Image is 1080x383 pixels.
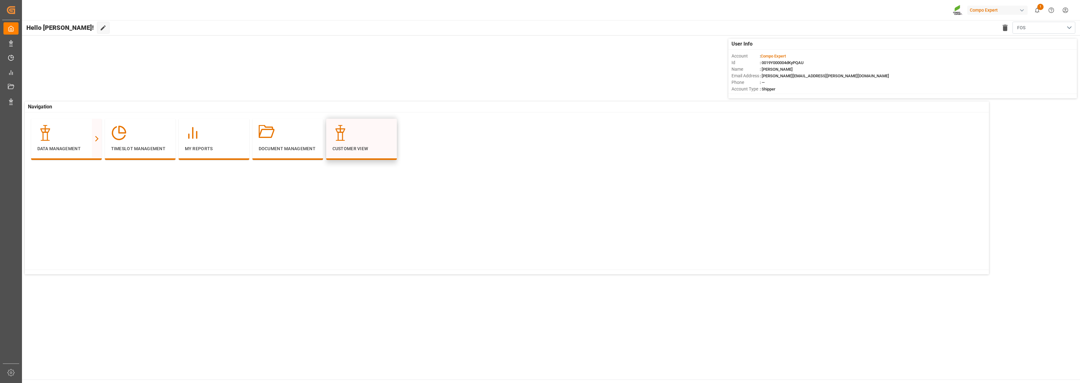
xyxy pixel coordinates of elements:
[760,74,889,78] span: : [PERSON_NAME][EMAIL_ADDRESS][PERSON_NAME][DOMAIN_NAME]
[967,6,1028,15] div: Compo Expert
[37,145,95,152] p: Data Management
[1017,25,1025,31] span: FOS
[259,145,317,152] p: Document Management
[185,145,243,152] p: My Reports
[28,103,52,111] span: Navigation
[760,87,775,91] span: : Shipper
[1037,4,1044,10] span: 1
[26,22,94,34] span: Hello [PERSON_NAME]!
[732,73,760,79] span: Email Address
[732,66,760,73] span: Name
[760,54,786,58] span: :
[760,80,765,85] span: : —
[760,60,804,65] span: : 0019Y000004dKyPQAU
[1030,3,1044,17] button: show 1 new notifications
[732,59,760,66] span: Id
[967,4,1030,16] button: Compo Expert
[732,40,753,48] span: User Info
[1044,3,1058,17] button: Help Center
[111,145,169,152] p: Timeslot Management
[732,79,760,86] span: Phone
[760,67,793,72] span: : [PERSON_NAME]
[953,5,963,16] img: Screenshot%202023-09-29%20at%2010.02.21.png_1712312052.png
[732,86,760,92] span: Account Type
[332,145,391,152] p: Customer View
[732,53,760,59] span: Account
[1012,22,1075,34] button: open menu
[761,54,786,58] span: Compo Expert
